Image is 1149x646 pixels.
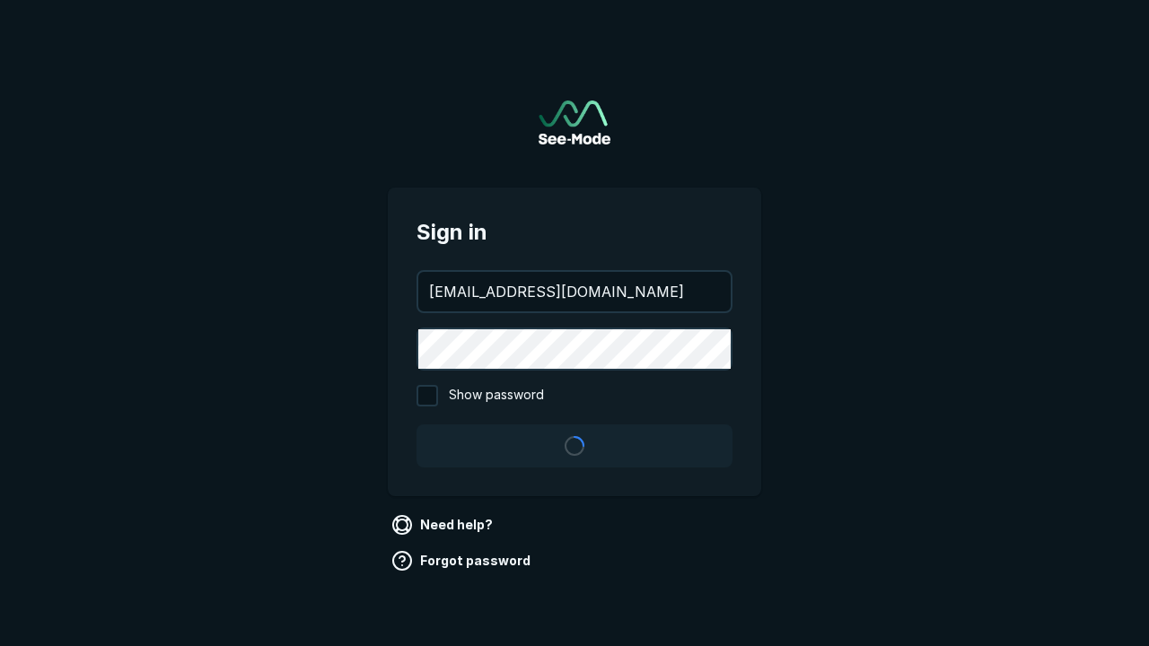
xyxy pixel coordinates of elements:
a: Need help? [388,511,500,539]
input: your@email.com [418,272,731,311]
a: Go to sign in [539,100,610,144]
img: See-Mode Logo [539,100,610,144]
span: Show password [449,385,544,406]
span: Sign in [417,216,732,249]
a: Forgot password [388,546,538,575]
